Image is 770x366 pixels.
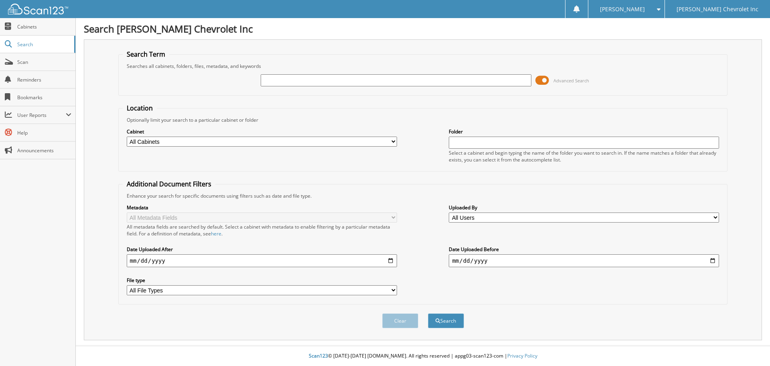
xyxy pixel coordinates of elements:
input: start [127,254,397,267]
input: end [449,254,719,267]
span: Scan [17,59,71,65]
img: scan123-logo-white.svg [8,4,68,14]
label: Date Uploaded After [127,246,397,253]
label: Uploaded By [449,204,719,211]
span: Scan123 [309,352,328,359]
div: Optionally limit your search to a particular cabinet or folder [123,117,723,123]
a: here [211,230,221,237]
div: All metadata fields are searched by default. Select a cabinet with metadata to enable filtering b... [127,223,397,237]
span: [PERSON_NAME] Chevrolet Inc [677,7,758,12]
div: Enhance your search for specific documents using filters such as date and file type. [123,192,723,199]
span: Search [17,41,70,48]
div: Select a cabinet and begin typing the name of the folder you want to search in. If the name match... [449,149,719,163]
button: Search [428,313,464,328]
label: Date Uploaded Before [449,246,719,253]
label: File type [127,277,397,284]
div: Searches all cabinets, folders, files, metadata, and keywords [123,63,723,70]
label: Metadata [127,204,397,211]
span: Reminders [17,76,71,83]
span: [PERSON_NAME] [600,7,645,12]
span: Cabinets [17,23,71,30]
span: Bookmarks [17,94,71,101]
div: © [DATE]-[DATE] [DOMAIN_NAME]. All rights reserved | appg03-scan123-com | [76,346,770,366]
legend: Location [123,104,157,112]
span: Help [17,129,71,136]
h1: Search [PERSON_NAME] Chevrolet Inc [84,22,762,35]
button: Clear [382,313,418,328]
span: User Reports [17,112,66,119]
legend: Search Term [123,50,169,59]
span: Advanced Search [553,78,589,84]
label: Folder [449,128,719,135]
a: Privacy Policy [507,352,537,359]
label: Cabinet [127,128,397,135]
legend: Additional Document Filters [123,180,215,188]
span: Announcements [17,147,71,154]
